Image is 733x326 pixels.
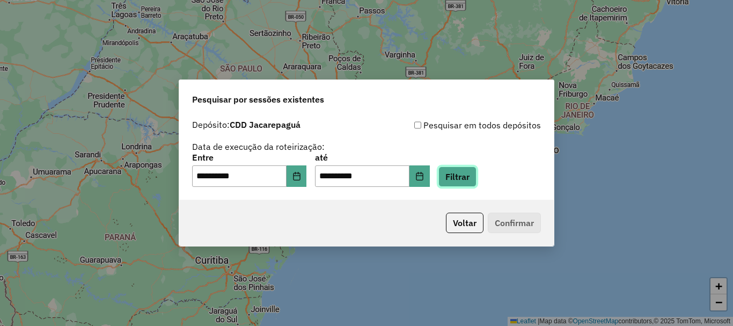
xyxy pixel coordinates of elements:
[192,140,325,153] label: Data de execução da roteirização:
[366,119,541,132] div: Pesquisar em todos depósitos
[192,151,306,164] label: Entre
[446,213,483,233] button: Voltar
[438,166,477,187] button: Filtrar
[409,165,430,187] button: Choose Date
[230,119,300,130] strong: CDD Jacarepaguá
[192,118,300,131] label: Depósito:
[287,165,307,187] button: Choose Date
[192,93,324,106] span: Pesquisar por sessões existentes
[315,151,429,164] label: até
